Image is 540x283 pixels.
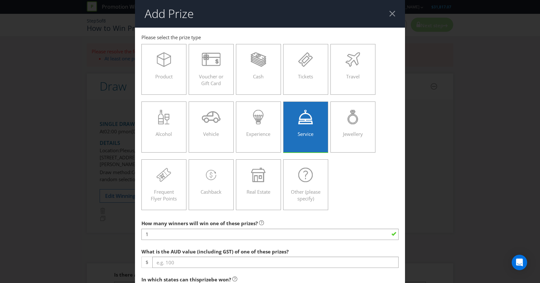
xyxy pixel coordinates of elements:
[141,220,258,226] span: How many winners will win one of these prizes?
[141,34,201,40] span: Please select the prize type
[298,131,313,137] span: Service
[141,276,178,283] span: In which states
[298,73,313,80] span: Tickets
[145,7,194,20] h2: Add Prize
[141,257,152,268] span: $
[201,189,221,195] span: Cashback
[199,276,211,283] span: prize
[180,276,199,283] span: can this
[203,131,219,137] span: Vehicle
[343,131,363,137] span: Jewellery
[141,248,289,255] span: What is the AUD value (including GST) of one of these prizes?
[199,73,223,86] span: Voucher or Gift Card
[156,131,172,137] span: Alcohol
[247,189,270,195] span: Real Estate
[152,257,399,268] input: e.g. 100
[141,229,399,240] input: e.g. 5
[346,73,360,80] span: Travel
[211,276,231,283] span: be won?
[291,189,320,202] span: Other (please specify)
[155,73,173,80] span: Product
[151,189,177,202] span: Frequent Flyer Points
[246,131,270,137] span: Experience
[512,255,527,270] div: Open Intercom Messenger
[253,73,264,80] span: Cash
